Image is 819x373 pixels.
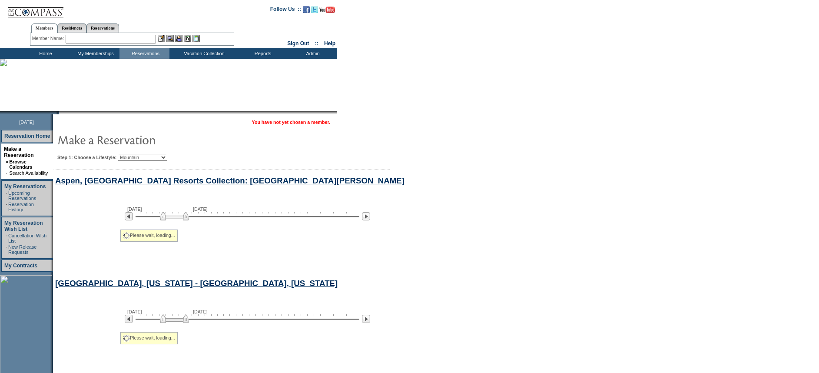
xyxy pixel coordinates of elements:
[125,315,133,323] img: Previous
[32,35,66,42] div: Member Name:
[6,170,8,176] td: ·
[6,244,7,255] td: ·
[315,40,318,47] span: ::
[169,48,237,59] td: Vacation Collection
[9,159,32,170] a: Browse Calendars
[55,279,338,288] a: [GEOGRAPHIC_DATA], [US_STATE] - [GEOGRAPHIC_DATA], [US_STATE]
[270,5,301,16] td: Follow Us ::
[252,120,330,125] span: You have not yet chosen a member.
[4,220,43,232] a: My Reservation Wish List
[8,233,46,243] a: Cancellation Wish List
[56,111,59,114] img: promoShadowLeftCorner.gif
[127,206,142,212] span: [DATE]
[311,6,318,13] img: Follow us on Twitter
[303,9,310,14] a: Become our fan on Facebook
[319,9,335,14] a: Subscribe to our YouTube Channel
[31,23,58,33] a: Members
[59,111,60,114] img: blank.gif
[362,212,370,220] img: Next
[19,120,34,125] span: [DATE]
[311,9,318,14] a: Follow us on Twitter
[8,190,36,201] a: Upcoming Reservations
[55,176,405,185] a: Aspen, [GEOGRAPHIC_DATA] Resorts Collection: [GEOGRAPHIC_DATA][PERSON_NAME]
[119,48,169,59] td: Reservations
[57,155,116,160] b: Step 1: Choose a Lifestyle:
[57,23,86,33] a: Residences
[6,159,8,164] b: »
[175,35,182,42] img: Impersonate
[193,309,208,314] span: [DATE]
[8,202,34,212] a: Reservation History
[125,212,133,220] img: Previous
[4,133,50,139] a: Reservation Home
[287,48,337,59] td: Admin
[287,40,309,47] a: Sign Out
[70,48,119,59] td: My Memberships
[6,190,7,201] td: ·
[319,7,335,13] img: Subscribe to our YouTube Channel
[4,146,34,158] a: Make a Reservation
[158,35,165,42] img: b_edit.gif
[362,315,370,323] img: Next
[192,35,200,42] img: b_calculator.gif
[57,131,231,148] img: pgTtlMakeReservation.gif
[123,232,130,239] img: spinner2.gif
[237,48,287,59] td: Reports
[9,170,48,176] a: Search Availability
[193,206,208,212] span: [DATE]
[120,230,178,242] div: Please wait, loading...
[127,309,142,314] span: [DATE]
[8,244,36,255] a: New Release Requests
[86,23,119,33] a: Reservations
[4,183,46,190] a: My Reservations
[120,332,178,344] div: Please wait, loading...
[6,202,7,212] td: ·
[6,233,7,243] td: ·
[303,6,310,13] img: Become our fan on Facebook
[4,263,37,269] a: My Contracts
[20,48,70,59] td: Home
[324,40,335,47] a: Help
[166,35,174,42] img: View
[184,35,191,42] img: Reservations
[123,335,130,342] img: spinner2.gif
